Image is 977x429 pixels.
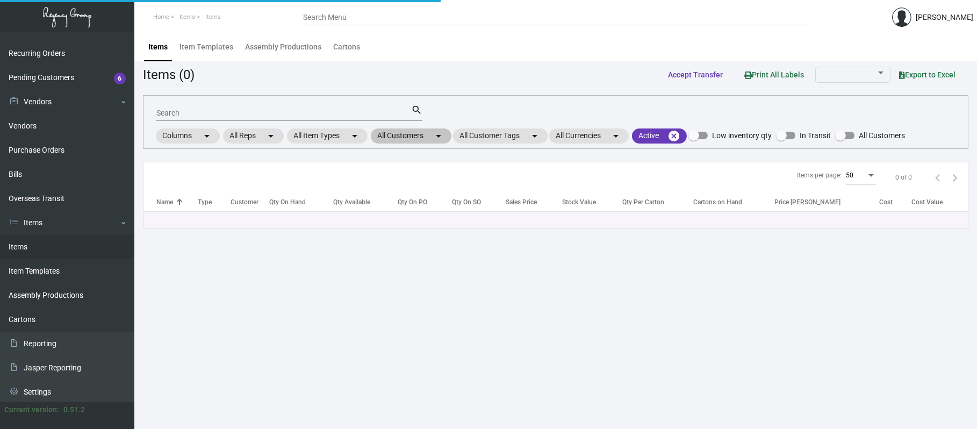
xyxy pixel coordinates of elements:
div: Qty Per Carton [622,197,694,207]
div: Cost [879,197,911,207]
mat-icon: cancel [667,130,680,142]
div: Sales Price [506,197,537,207]
span: Accept Transfer [668,70,723,79]
div: Sales Price [506,197,562,207]
mat-select: Items per page: [846,172,876,180]
div: Cost Value [911,197,968,207]
span: Print All Labels [744,70,804,79]
div: Qty On PO [398,197,427,207]
div: Stock Value [562,197,596,207]
div: Items per page: [797,170,842,180]
div: Type [198,197,212,207]
div: Qty On SO [452,197,481,207]
mat-chip: Active [632,128,687,144]
span: Home [153,13,169,20]
span: 50 [846,171,853,179]
div: Cost Value [911,197,943,207]
div: 0 of 0 [895,173,912,182]
button: Accept Transfer [659,65,731,84]
div: Price [PERSON_NAME] [774,197,840,207]
div: Qty On Hand [269,197,306,207]
div: Cartons [333,41,360,53]
button: Print All Labels [736,65,813,84]
div: Item Templates [179,41,233,53]
div: Qty Available [333,197,398,207]
mat-chip: All Customers [371,128,451,144]
button: Previous page [929,169,946,186]
span: In Transit [800,129,831,142]
div: Stock Value [562,197,622,207]
mat-icon: arrow_drop_down [528,130,541,142]
mat-icon: arrow_drop_down [348,130,361,142]
div: Type [198,197,231,207]
div: Cartons on Hand [694,197,743,207]
div: Name [156,197,173,207]
mat-icon: arrow_drop_down [432,130,445,142]
div: Items (0) [143,65,195,84]
mat-icon: arrow_drop_down [264,130,277,142]
div: 0.51.2 [63,404,85,416]
mat-chip: All Reps [223,128,284,144]
div: Items [148,41,168,53]
span: Items [205,13,221,20]
div: Qty On Hand [269,197,333,207]
mat-icon: arrow_drop_down [609,130,622,142]
img: admin@bootstrapmaster.com [892,8,911,27]
div: Cartons on Hand [694,197,775,207]
div: [PERSON_NAME] [916,12,973,23]
div: Cost [879,197,893,207]
div: Qty Available [333,197,370,207]
span: Export to Excel [899,70,956,79]
div: Assembly Productions [245,41,321,53]
mat-chip: All Item Types [287,128,368,144]
mat-icon: arrow_drop_down [200,130,213,142]
button: Next page [946,169,964,186]
div: Current version: [4,404,59,416]
mat-icon: search [411,104,422,117]
div: Qty On PO [398,197,452,207]
span: Low inventory qty [712,129,772,142]
div: Price [PERSON_NAME] [774,197,879,207]
mat-chip: All Customer Tags [453,128,548,144]
button: Export to Excel [890,65,964,84]
div: Qty On SO [452,197,506,207]
mat-chip: Columns [156,128,220,144]
div: Name [156,197,198,207]
mat-chip: All Currencies [549,128,629,144]
div: Qty Per Carton [622,197,664,207]
th: Customer [231,192,269,211]
span: All Customers [859,129,905,142]
span: Items [179,13,195,20]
